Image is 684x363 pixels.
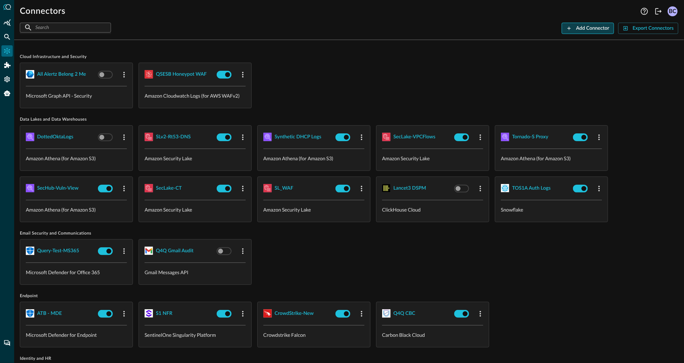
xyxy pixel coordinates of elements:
button: CrowdStrike-New [275,308,314,319]
img: MicrosoftDefenderForOffice365.svg [26,247,34,255]
div: DottedOktaLogs [37,133,73,142]
button: Synthetic DHCP Logs [275,131,321,143]
div: Settings [1,74,13,85]
div: Q4Q CBC [393,309,415,318]
p: Amazon Security Lake [145,206,246,213]
img: AWSSecurityLake.svg [382,133,391,141]
button: Lancet3 DSPM [393,183,426,194]
div: S1 NFR [156,309,173,318]
div: ATB - MDE [37,309,62,318]
div: CrowdStrike-New [275,309,314,318]
button: SecLake-VPCFlows [393,131,435,143]
img: AWSSecurityLake.svg [145,133,153,141]
input: Search [35,21,95,34]
div: Chat [1,338,13,349]
img: gmail.svg [145,247,153,255]
button: Logout [653,6,664,17]
img: AWSAthena.svg [26,184,34,192]
p: Amazon Athena (for Amazon S3) [501,155,602,162]
button: SecHub-Vuln-View [37,183,78,194]
p: Carbon Black Cloud [382,331,483,339]
div: SL_WAF [275,184,293,193]
button: Query-Test-MS365 [37,245,79,257]
img: ClickHouse.svg [382,184,391,192]
p: Amazon Athena (for Amazon S3) [26,206,127,213]
img: MicrosoftGraph.svg [26,70,34,79]
p: Amazon Athena (for Amazon S3) [26,155,127,162]
div: Export Connectors [633,24,674,33]
p: Microsoft Defender for Office 365 [26,269,127,276]
div: Q4Q Gmail Audit [156,247,193,255]
img: Snowflake.svg [501,184,509,192]
img: AWSAthena.svg [263,133,272,141]
span: Cloud Infrastructure and Security [20,54,678,60]
img: AWSAthena.svg [26,133,34,141]
img: AWSSecurityLake.svg [145,184,153,192]
div: QSESB Honeypot WAF [156,70,207,79]
img: CrowdStrikeFalcon.svg [263,309,272,318]
p: Amazon Security Lake [382,155,483,162]
p: ClickHouse Cloud [382,206,483,213]
div: Tornado-S Proxy [512,133,548,142]
p: Amazon Athena (for Amazon S3) [263,155,364,162]
button: Tornado-S Proxy [512,131,548,143]
h1: Connectors [20,6,65,17]
img: SentinelOne.svg [145,309,153,318]
p: Amazon Cloudwatch Logs (for AWS WAFv2) [145,92,246,99]
div: Add Connector [576,24,609,33]
p: Crowdstrike Falcon [263,331,364,339]
img: CarbonBlackEnterpriseEDR.svg [382,309,391,318]
div: BC [668,6,678,16]
button: QSESB Honeypot WAF [156,69,207,80]
button: SL_WAF [275,183,293,194]
p: Microsoft Defender for Endpoint [26,331,127,339]
button: Q4Q Gmail Audit [156,245,193,257]
span: Endpoint [20,293,678,299]
button: Export Connectors [618,23,678,34]
p: Snowflake [501,206,602,213]
div: SecLake-CT [156,184,182,193]
span: Email Security and Communications [20,231,678,236]
img: MicrosoftDefenderForEndpoint.svg [26,309,34,318]
button: DottedOktaLogs [37,131,73,143]
div: SecLake-VPCFlows [393,133,435,142]
div: TOS1A Auth Logs [512,184,551,193]
p: Gmail Messages API [145,269,246,276]
button: Help [639,6,650,17]
div: Query Agent [1,88,13,99]
div: Lancet3 DSPM [393,184,426,193]
div: Connectors [1,45,13,57]
button: Add Connector [562,23,614,34]
button: TOS1A Auth Logs [512,183,551,194]
button: SecLake-CT [156,183,182,194]
div: Query-Test-MS365 [37,247,79,255]
p: Amazon Security Lake [145,155,246,162]
img: AWSAthena.svg [501,133,509,141]
div: Summary Insights [1,17,13,28]
button: Q4Q CBC [393,308,415,319]
button: all alertz belong 2 me [37,69,86,80]
div: Synthetic DHCP Logs [275,133,321,142]
p: SentinelOne Singularity Platform [145,331,246,339]
button: ATB - MDE [37,308,62,319]
button: S1 NFR [156,308,173,319]
div: SecHub-Vuln-View [37,184,78,193]
img: AWSCloudWatchLogs.svg [145,70,153,79]
div: all alertz belong 2 me [37,70,86,79]
span: Identity and HR [20,356,678,362]
div: Addons [2,59,13,71]
div: SLv2-Rt53-DNS [156,133,191,142]
button: SLv2-Rt53-DNS [156,131,191,143]
p: Microsoft Graph API - Security [26,92,127,99]
span: Data Lakes and Data Warehouses [20,117,678,122]
img: AWSSecurityLake.svg [263,184,272,192]
div: Federated Search [1,31,13,42]
p: Amazon Security Lake [263,206,364,213]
